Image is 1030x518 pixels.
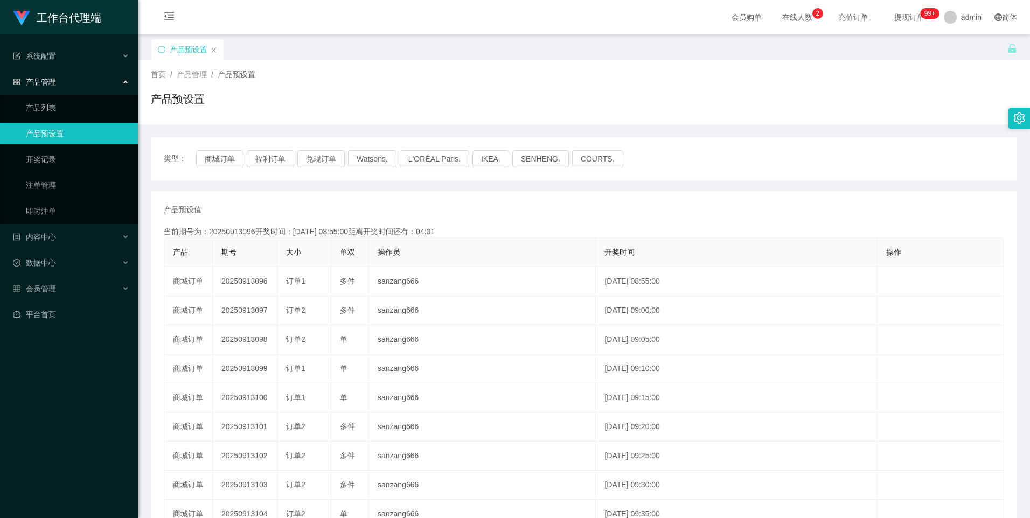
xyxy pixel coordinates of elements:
button: IKEA. [472,150,509,167]
td: 20250913097 [213,296,277,325]
td: sanzang666 [369,354,596,383]
span: / [211,70,213,79]
button: 商城订单 [196,150,243,167]
span: 单 [340,364,347,373]
span: 订单2 [286,306,305,314]
i: 图标: global [994,13,1002,21]
span: 首页 [151,70,166,79]
span: 产品管理 [13,78,56,86]
span: 订单1 [286,277,305,285]
button: L'ORÉAL Paris. [400,150,469,167]
h1: 工作台代理端 [37,1,101,35]
span: 会员管理 [13,284,56,293]
td: [DATE] 09:25:00 [596,442,877,471]
td: 20250913101 [213,412,277,442]
td: sanzang666 [369,383,596,412]
span: 期号 [221,248,236,256]
i: 图标: sync [158,46,165,53]
span: 单 [340,509,347,518]
img: logo.9652507e.png [13,11,30,26]
i: 图标: form [13,52,20,60]
td: 商城订单 [164,412,213,442]
span: 在线人数 [777,13,818,21]
span: 多件 [340,422,355,431]
span: 类型： [164,150,196,167]
a: 工作台代理端 [13,13,101,22]
h1: 产品预设置 [151,91,205,107]
span: 操作 [886,248,901,256]
td: 商城订单 [164,354,213,383]
button: 兑现订单 [297,150,345,167]
span: 订单2 [286,480,305,489]
a: 图标: dashboard平台首页 [13,304,129,325]
td: 商城订单 [164,442,213,471]
span: 系统配置 [13,52,56,60]
span: 订单2 [286,422,305,431]
i: 图标: table [13,285,20,292]
td: [DATE] 09:00:00 [596,296,877,325]
span: 产品管理 [177,70,207,79]
i: 图标: menu-fold [151,1,187,35]
td: 商城订单 [164,296,213,325]
td: sanzang666 [369,325,596,354]
i: 图标: appstore-o [13,78,20,86]
td: 商城订单 [164,383,213,412]
a: 注单管理 [26,174,129,196]
span: 提现订单 [889,13,930,21]
td: [DATE] 09:15:00 [596,383,877,412]
a: 即时注单 [26,200,129,222]
td: 20250913103 [213,471,277,500]
span: 多件 [340,480,355,489]
a: 产品列表 [26,97,129,118]
span: 大小 [286,248,301,256]
span: 产品预设值 [164,204,201,215]
span: 单 [340,393,347,402]
span: / [170,70,172,79]
span: 订单2 [286,451,305,460]
span: 产品 [173,248,188,256]
span: 多件 [340,277,355,285]
i: 图标: close [211,47,217,53]
td: 20250913099 [213,354,277,383]
div: 产品预设置 [170,39,207,60]
td: 20250913100 [213,383,277,412]
i: 图标: check-circle-o [13,259,20,267]
div: 当前期号为：20250913096开奖时间：[DATE] 08:55:00距离开奖时间还有：04:01 [164,226,1004,237]
td: [DATE] 09:10:00 [596,354,877,383]
sup: 1180 [920,8,939,19]
td: 20250913096 [213,267,277,296]
td: [DATE] 09:30:00 [596,471,877,500]
td: sanzang666 [369,412,596,442]
td: sanzang666 [369,267,596,296]
td: 20250913098 [213,325,277,354]
span: 内容中心 [13,233,56,241]
button: SENHENG. [512,150,569,167]
td: sanzang666 [369,442,596,471]
sup: 2 [812,8,823,19]
td: sanzang666 [369,471,596,500]
span: 开奖时间 [604,248,635,256]
td: [DATE] 08:55:00 [596,267,877,296]
td: [DATE] 09:05:00 [596,325,877,354]
span: 订单2 [286,335,305,344]
span: 产品预设置 [218,70,255,79]
i: 图标: setting [1013,112,1025,124]
td: sanzang666 [369,296,596,325]
span: 多件 [340,306,355,314]
span: 数据中心 [13,258,56,267]
span: 多件 [340,451,355,460]
span: 单双 [340,248,355,256]
td: 20250913102 [213,442,277,471]
button: COURTS. [572,150,623,167]
button: 福利订单 [247,150,294,167]
p: 2 [816,8,820,19]
td: [DATE] 09:20:00 [596,412,877,442]
a: 开奖记录 [26,149,129,170]
span: 充值订单 [833,13,874,21]
span: 单 [340,335,347,344]
i: 图标: profile [13,233,20,241]
i: 图标: unlock [1007,44,1017,53]
td: 商城订单 [164,471,213,500]
button: Watsons. [348,150,396,167]
span: 订单2 [286,509,305,518]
